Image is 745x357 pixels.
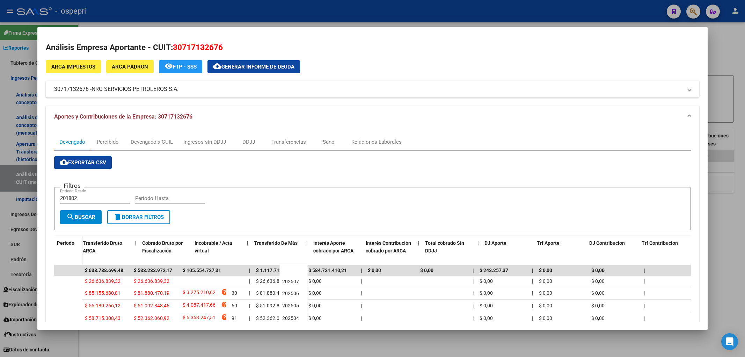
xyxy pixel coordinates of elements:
span: $ 81.880.470,19 [256,290,292,296]
span: Interés Contribución cobrado por ARCA [366,240,411,254]
span: $ 243.257,37 [480,267,508,273]
span: $ 584.721.410,21 [308,267,347,273]
span: $ 6.353.247,51 [183,314,216,323]
span: $ 0,00 [308,290,322,296]
span: | [477,240,479,246]
span: 202506 [282,291,299,296]
span: $ 0,00 [480,290,493,296]
span: | [361,315,362,321]
div: Relaciones Laborales [351,138,402,146]
span: Trf Contribucion [642,240,678,246]
span: $ 26.636.839,32 [256,278,292,284]
span: Borrar Filtros [114,214,164,220]
span: $ 26.636.839,32 [134,278,169,284]
span: $ 0,00 [591,290,605,296]
span: 202504 [282,315,299,321]
span: FTP - SSS [173,64,197,70]
span: $ 0,00 [539,303,552,308]
span: $ 3.275.210,62 [183,288,216,298]
span: | [532,267,533,273]
datatable-header-cell: Trf Aporte [534,236,586,266]
span: Trf Aporte [537,240,560,246]
span: 202507 [282,279,299,284]
span: Interés Aporte cobrado por ARCA [313,240,353,254]
i: help [221,301,228,308]
span: | [644,278,645,284]
span: ARCA Impuestos [51,64,95,70]
span: 30717132676 [173,43,223,52]
span: | [135,240,137,246]
button: Generar informe de deuda [207,60,300,73]
span: | [361,290,362,296]
span: Período [57,240,74,246]
span: $ 0,00 [539,315,552,321]
span: $ 85.155.680,81 [85,290,120,296]
span: Incobrable / Acta virtual [195,240,232,254]
button: ARCA Impuestos [46,60,101,73]
span: 91 [232,315,237,321]
mat-icon: cloud_download [60,158,68,166]
span: | [473,303,474,308]
datatable-header-cell: Interés Contribución cobrado por ARCA [363,236,415,266]
span: Transferido De Más [254,240,298,246]
span: | [247,240,248,246]
span: 60 [232,303,237,308]
span: | [532,303,533,308]
span: $ 52.362.060,92 [256,315,292,321]
span: | [361,303,362,308]
datatable-header-cell: Interés Aporte cobrado por ARCA [311,236,363,266]
mat-panel-title: 30717132676 - [54,85,683,93]
span: $ 0,00 [591,267,605,273]
span: | [644,290,645,296]
span: | [644,303,645,308]
mat-icon: remove_red_eye [165,62,173,70]
button: Borrar Filtros [107,210,170,224]
datatable-header-cell: DJ Contribucion [586,236,639,266]
span: $ 533.233.972,17 [134,267,172,273]
span: $ 0,00 [591,278,605,284]
button: FTP - SSS [159,60,202,73]
div: Ingresos sin DDJJ [183,138,226,146]
i: help [221,314,228,321]
span: $ 26.636.839,32 [85,278,120,284]
span: $ 1.117.712.125,01 [256,267,299,273]
span: 30 [232,290,237,296]
button: ARCA Padrón [106,60,154,73]
span: DJ Aporte [484,240,506,246]
span: | [249,303,250,308]
datatable-header-cell: Transferido De Más [251,236,304,266]
datatable-header-cell: | [304,236,311,266]
datatable-header-cell: Incobrable / Acta virtual [192,236,244,266]
span: | [249,267,250,273]
span: | [473,267,474,273]
span: $ 0,00 [308,278,322,284]
span: $ 55.180.266,12 [85,303,120,308]
span: $ 0,00 [539,267,552,273]
span: | [473,278,474,284]
span: $ 81.880.470,19 [134,290,169,296]
mat-expansion-panel-header: Aportes y Contribuciones de la Empresa: 30717132676 [46,106,700,128]
datatable-header-cell: | [415,236,422,266]
div: Transferencias [271,138,306,146]
datatable-header-cell: | [244,236,251,266]
span: $ 0,00 [480,303,493,308]
span: | [418,240,419,246]
span: Buscar [66,214,95,220]
span: $ 0,00 [480,278,493,284]
span: Aportes y Contribuciones de la Empresa: 30717132676 [54,113,192,120]
span: $ 51.092.848,46 [256,303,292,308]
span: | [644,267,645,273]
span: | [361,267,362,273]
span: DJ Contribucion [589,240,625,246]
datatable-header-cell: DJ Aporte [482,236,534,266]
span: | [644,315,645,321]
span: | [532,278,533,284]
span: | [361,278,362,284]
span: $ 4.087.417,66 [183,301,216,310]
button: Buscar [60,210,102,224]
div: Percibido [97,138,119,146]
div: Devengado x CUIL [131,138,173,146]
datatable-header-cell: Período [54,236,82,265]
span: | [249,290,250,296]
datatable-header-cell: | [475,236,482,266]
